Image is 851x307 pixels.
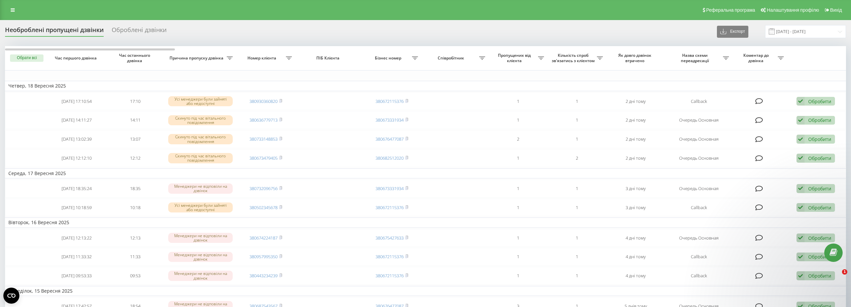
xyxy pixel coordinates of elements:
[489,248,547,266] td: 1
[808,136,831,142] div: Обробити
[168,233,233,243] div: Менеджери не відповіли на дзвінок
[168,183,233,193] div: Менеджери не відповіли на дзвінок
[665,267,732,285] td: Callback
[112,53,159,63] span: Час останнього дзвінка
[489,149,547,167] td: 1
[547,149,606,167] td: 2
[547,93,606,110] td: 1
[106,199,165,216] td: 10:18
[249,117,278,123] a: 380636779713
[249,98,278,104] a: 380930360820
[736,53,777,63] span: Коментар до дзвінка
[106,111,165,129] td: 14:11
[168,153,233,163] div: Скинуто під час вітального повідомлення
[808,98,831,105] div: Обробити
[47,199,106,216] td: [DATE] 10:18:59
[547,130,606,148] td: 1
[606,248,665,266] td: 4 дні тому
[53,55,100,61] span: Час першого дзвінка
[3,288,19,304] button: Open CMP widget
[547,248,606,266] td: 1
[612,53,659,63] span: Як довго дзвінок втрачено
[240,55,286,61] span: Номер клієнта
[606,199,665,216] td: 3 дні тому
[168,55,226,61] span: Причина пропуску дзвінка
[489,93,547,110] td: 1
[168,96,233,106] div: Усі менеджери були зайняті або недоступні
[47,130,106,148] td: [DATE] 13:02:39
[842,269,847,275] span: 1
[106,267,165,285] td: 09:53
[47,267,106,285] td: [DATE] 09:53:33
[665,180,732,197] td: Очередь Основная
[376,136,404,142] a: 380676477087
[47,149,106,167] td: [DATE] 12:12:10
[47,93,106,110] td: [DATE] 17:10:54
[606,229,665,247] td: 4 дні тому
[665,229,732,247] td: Очередь Основная
[547,229,606,247] td: 1
[665,199,732,216] td: Callback
[249,204,278,210] a: 380502345678
[106,180,165,197] td: 18:35
[717,26,748,38] button: Експорт
[606,267,665,285] td: 4 дні тому
[665,93,732,110] td: Callback
[5,168,846,178] td: Середа, 17 Вересня 2025
[376,273,404,279] a: 380672115376
[665,111,732,129] td: Очередь Основная
[547,180,606,197] td: 1
[706,7,755,13] span: Реферальна програма
[249,254,278,260] a: 380957995350
[366,55,412,61] span: Бізнес номер
[767,7,819,13] span: Налаштування профілю
[830,7,842,13] span: Вихід
[489,111,547,129] td: 1
[249,136,278,142] a: 380733148853
[376,235,404,241] a: 380675427633
[808,185,831,192] div: Обробити
[492,53,538,63] span: Пропущених від клієнта
[606,111,665,129] td: 2 дні тому
[106,229,165,247] td: 12:13
[606,93,665,110] td: 2 дні тому
[665,149,732,167] td: Очередь Основная
[808,204,831,211] div: Обробити
[606,130,665,148] td: 2 дні тому
[106,248,165,266] td: 11:33
[665,248,732,266] td: Callback
[10,54,43,62] button: Обрати всі
[249,273,278,279] a: 380443234239
[606,149,665,167] td: 2 дні тому
[5,217,846,227] td: Вівторок, 16 Вересня 2025
[106,130,165,148] td: 13:07
[168,202,233,212] div: Усі менеджери були зайняті або недоступні
[5,26,104,37] div: Необроблені пропущені дзвінки
[489,267,547,285] td: 1
[106,149,165,167] td: 12:12
[168,252,233,262] div: Менеджери не відповіли на дзвінок
[5,81,846,91] td: Четвер, 18 Вересня 2025
[106,93,165,110] td: 17:10
[47,111,106,129] td: [DATE] 14:11:27
[302,55,356,61] span: ПІБ Клієнта
[828,269,844,285] iframe: Intercom live chat
[376,98,404,104] a: 380672115376
[606,180,665,197] td: 3 дні тому
[47,229,106,247] td: [DATE] 12:13:22
[47,248,106,266] td: [DATE] 11:33:32
[249,185,278,191] a: 380732096756
[376,117,404,123] a: 380673331934
[168,134,233,144] div: Скинуто під час вітального повідомлення
[249,155,278,161] a: 380673479405
[112,26,167,37] div: Оброблені дзвінки
[376,204,404,210] a: 380672115376
[547,111,606,129] td: 1
[47,180,106,197] td: [DATE] 18:35:24
[376,254,404,260] a: 380672115376
[168,271,233,281] div: Менеджери не відповіли на дзвінок
[489,199,547,216] td: 1
[547,199,606,216] td: 1
[376,155,404,161] a: 380682512020
[489,130,547,148] td: 2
